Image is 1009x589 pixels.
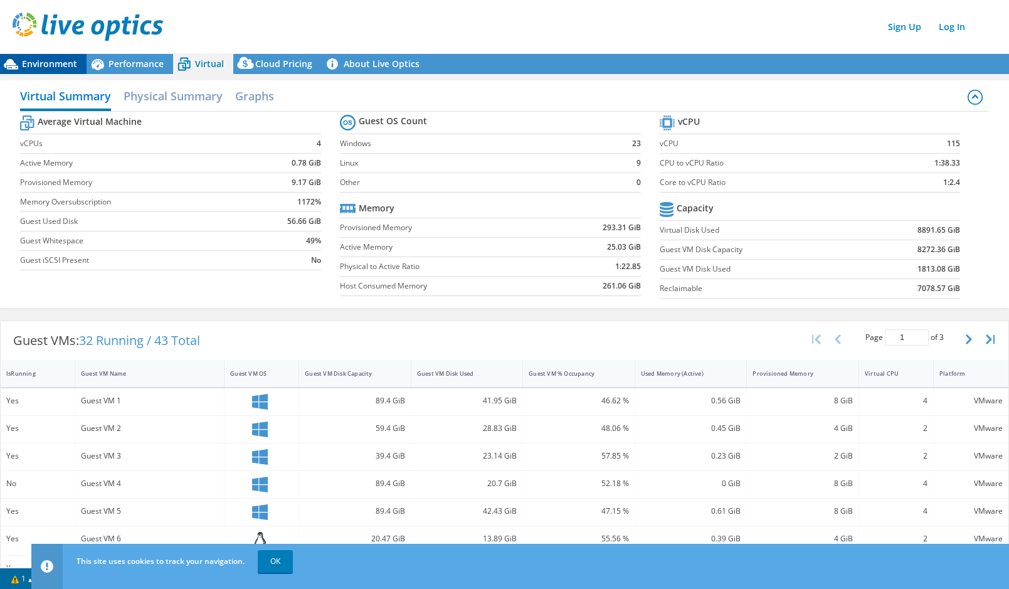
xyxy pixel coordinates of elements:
div: 8 GiB [753,504,853,518]
div: 57.85 % [529,449,629,463]
div: 8 GiB [753,394,853,408]
div: Used Memory (Active) [641,369,726,378]
div: 28.83 GiB [417,422,517,435]
div: Guest VM 3 [81,449,218,463]
div: Guest VM 4 [81,477,218,491]
label: Guest Whitespace [20,235,255,247]
b: 0.78 GiB [292,157,321,169]
label: Guest VM Disk Used [660,263,863,275]
div: 39.4 GiB [305,449,405,463]
img: live_optics_svg.svg [13,13,163,41]
div: 4 GiB [753,532,853,546]
div: No [6,477,69,491]
div: Guest VM % Occupancy [529,369,614,378]
div: 0.45 GiB [641,422,741,435]
div: 55.56 % [529,532,629,546]
label: Windows [340,137,613,150]
div: 4 [865,504,927,518]
b: 25.03 GiB [607,241,641,253]
label: Provisioned Memory [20,176,255,189]
label: Active Memory [20,157,255,169]
b: 115 [947,137,960,150]
div: 89.4 GiB [305,477,405,491]
div: Platform [939,369,988,378]
div: 4 [865,477,927,491]
div: 20.47 GiB [305,532,405,546]
label: Physical to Active Ratio [340,260,553,273]
div: Virtual CPU [865,369,912,378]
label: Reclaimable [660,282,863,295]
span: Page of [865,329,944,346]
div: 20.7 GiB [417,477,517,491]
div: 48.06 % [529,422,629,435]
b: 1:22.85 [615,260,641,273]
div: 2 [865,532,927,546]
a: Sign Up [882,18,927,36]
div: 0 GiB [641,477,741,491]
b: 7078.57 GiB [917,282,960,295]
div: 8 GiB [753,477,853,491]
div: 2 GiB [753,449,853,463]
b: 49% [306,235,321,247]
b: 1813.08 GiB [917,263,960,275]
input: jump to page [885,329,929,346]
div: VMware [939,394,1003,408]
div: VMware [939,532,1003,546]
b: 23 [632,137,641,150]
div: 2 [865,422,927,435]
div: VMware [939,449,1003,463]
b: Memory [359,202,394,215]
label: Virtual Disk Used [660,224,863,236]
b: 1172% [297,196,321,208]
div: 0.61 GiB [641,504,741,518]
div: 0.39 GiB [641,532,741,546]
div: 89.4 GiB [305,504,405,518]
label: Guest VM Disk Capacity [660,243,863,256]
div: VMware [939,477,1003,491]
div: Provisioned Memory [753,369,838,378]
a: 1 [3,571,41,586]
div: Yes [6,394,69,408]
b: vCPU [678,115,700,128]
div: 23.14 GiB [417,449,517,463]
div: Guest VM Disk Used [417,369,502,378]
label: Provisioned Memory [340,221,553,234]
div: Guest VM 2 [81,422,218,435]
div: Yes [6,561,69,575]
div: Guest VM 1 [81,394,218,408]
a: About Live Optics [322,54,429,74]
div: 52.18 % [529,477,629,491]
b: 261.06 GiB [603,280,641,292]
h2: Virtual Summary [20,83,111,111]
label: Active Memory [340,241,553,253]
div: Guest VM Name [81,369,203,378]
span: 32 Running / 43 Total [79,332,200,349]
label: Linux [340,157,613,169]
div: Yes [6,449,69,463]
div: Yes [6,532,69,546]
div: 13.89 GiB [417,532,517,546]
h2: Graphs [235,83,274,109]
div: 4 [865,394,927,408]
div: Guest VM 6 [81,532,218,546]
span: 3 [939,332,944,342]
b: No [311,254,321,267]
b: 9.17 GiB [292,176,321,189]
label: Guest Used Disk [20,215,255,228]
label: vCPU [660,137,882,150]
h2: Physical Summary [124,83,223,109]
a: Log In [932,18,971,36]
div: 4 GiB [753,422,853,435]
div: 47.15 % [529,504,629,518]
label: Guest iSCSI Present [20,254,255,267]
span: Environment [22,58,77,70]
div: Yes [6,504,69,518]
b: Average Virtual Machine [38,115,142,128]
div: Guest VM 5 [81,504,218,518]
b: 8891.65 GiB [917,224,960,236]
span: Performance [108,58,164,70]
div: 42.43 GiB [417,504,517,518]
label: Host Consumed Memory [340,280,553,292]
div: Yes [6,422,69,435]
div: VMware [939,422,1003,435]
